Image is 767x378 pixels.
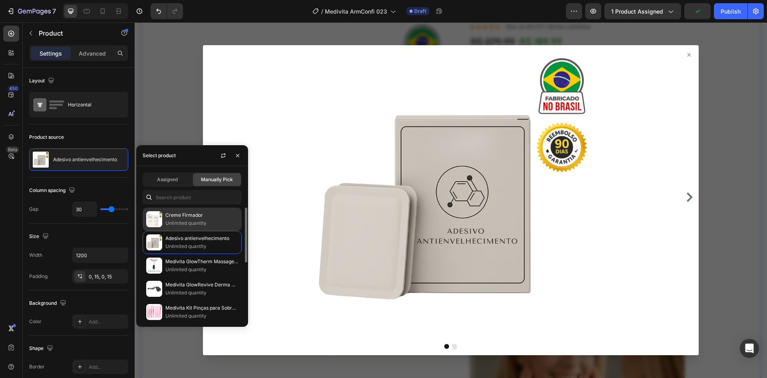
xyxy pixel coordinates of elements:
p: Unlimited quantity [165,242,238,250]
button: Dot [310,322,314,326]
div: Width [29,252,42,259]
span: Medivita ArmConfi 023 [325,7,387,16]
div: Select product [143,152,176,159]
div: Publish [721,7,741,16]
span: 1 product assigned [611,7,663,16]
p: Unlimited quantity [165,312,238,320]
div: Size [29,231,50,242]
p: Medivita GlowTherm Massageador Facial Esculpidor [165,258,238,266]
div: Add... [89,364,126,371]
button: 7 [3,3,60,19]
input: Search in Settings & Advanced [143,190,242,204]
div: Horizontal [68,96,117,114]
img: collections [146,258,162,274]
p: Adesivo antienvelhecimento [165,234,238,242]
div: Column spacing [29,185,77,196]
p: Medivita GlowRevive Derma Roller [165,281,238,289]
p: 7 [52,6,56,16]
img: collections [146,281,162,297]
span: Assigned [157,176,178,183]
div: Padding [29,273,48,280]
button: Dot [318,322,322,326]
p: Unlimited quantity [165,219,238,227]
div: Undo/Redo [151,3,183,19]
p: Unlimited quantity [165,289,238,297]
p: Creme Firmador [165,211,238,219]
button: Carousel Next Arrow [550,170,560,180]
p: Unlimited quantity [165,266,238,274]
div: Background [29,298,68,309]
img: product feature img [33,152,49,168]
div: Shape [29,343,55,354]
div: Gap [29,206,38,213]
p: Product [39,28,107,38]
input: Auto [73,248,128,262]
span: / [321,7,323,16]
div: Beta [6,146,19,153]
span: Manually Pick [201,176,233,183]
p: Advanced [79,49,106,58]
div: Open Intercom Messenger [740,339,759,358]
button: Publish [714,3,747,19]
p: Settings [40,49,62,58]
div: Product source [29,134,64,141]
div: Layout [29,76,56,86]
div: Add... [89,318,126,326]
p: Medivita Kit Pinças para Sobrancelhas [165,304,238,312]
div: 450 [8,85,19,92]
iframe: Design area [135,22,767,378]
img: collections [146,211,162,227]
span: Draft [414,8,426,15]
div: Border [29,363,45,370]
div: Color [29,318,42,325]
img: collections [146,304,162,320]
img: collections [146,234,162,250]
div: 0, 15, 0, 15 [89,273,126,280]
input: Auto [73,202,97,216]
button: 1 product assigned [604,3,681,19]
p: Adesivo antienvelhecimento [53,157,117,162]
